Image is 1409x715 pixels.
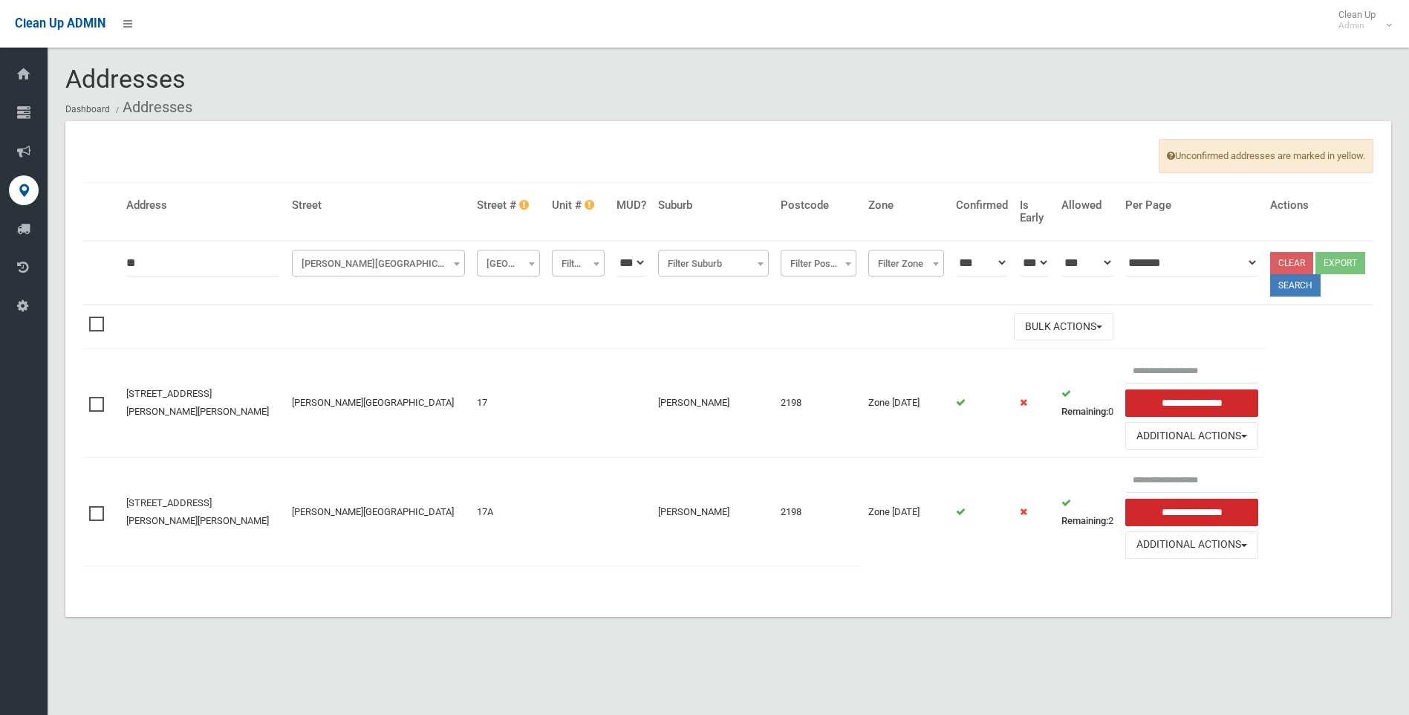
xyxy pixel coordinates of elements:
h4: Street # [477,199,540,212]
td: [PERSON_NAME] [652,458,775,566]
button: Additional Actions [1125,422,1258,450]
li: Addresses [112,94,192,121]
small: Admin [1338,20,1376,31]
td: 2198 [775,458,862,566]
td: 17A [471,458,546,566]
span: Filter Unit # [556,253,601,274]
a: Clear [1270,252,1313,274]
button: Search [1270,274,1321,297]
span: Filter Suburb [662,253,766,274]
h4: Zone [868,199,945,212]
td: 2198 [775,349,862,458]
td: 17 [471,349,546,458]
span: Saric Avenue (GEORGES HALL) [296,253,462,274]
td: 2 [1055,458,1119,566]
h4: Confirmed [956,199,1008,212]
strong: Remaining: [1061,515,1108,526]
span: Unconfirmed addresses are marked in yellow. [1159,139,1373,173]
span: Filter Zone [872,253,941,274]
strong: Remaining: [1061,406,1108,417]
span: Clean Up [1331,9,1390,31]
button: Additional Actions [1125,531,1258,559]
span: Saric Avenue (GEORGES HALL) [292,250,466,276]
h4: Street [292,199,466,212]
h4: Actions [1270,199,1367,212]
a: [STREET_ADDRESS][PERSON_NAME][PERSON_NAME] [126,497,269,526]
h4: Per Page [1125,199,1258,212]
span: Clean Up ADMIN [15,16,105,30]
h4: Postcode [781,199,856,212]
td: [PERSON_NAME][GEOGRAPHIC_DATA] [286,349,472,458]
span: Filter Street # [481,253,536,274]
h4: Address [126,199,280,212]
td: Zone [DATE] [862,349,951,458]
span: Filter Unit # [552,250,605,276]
span: Filter Street # [477,250,540,276]
span: Filter Postcode [784,253,852,274]
span: Filter Postcode [781,250,856,276]
h4: Is Early [1020,199,1050,224]
td: 0 [1055,349,1119,458]
button: Export [1315,252,1365,274]
h4: Unit # [552,199,605,212]
h4: MUD? [616,199,646,212]
td: [PERSON_NAME] [652,349,775,458]
button: Bulk Actions [1014,313,1113,340]
a: Dashboard [65,104,110,114]
h4: Suburb [658,199,769,212]
span: Addresses [65,64,186,94]
span: Filter Zone [868,250,945,276]
td: Zone [DATE] [862,458,951,566]
a: [STREET_ADDRESS][PERSON_NAME][PERSON_NAME] [126,388,269,417]
h4: Allowed [1061,199,1113,212]
span: Filter Suburb [658,250,769,276]
td: [PERSON_NAME][GEOGRAPHIC_DATA] [286,458,472,566]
